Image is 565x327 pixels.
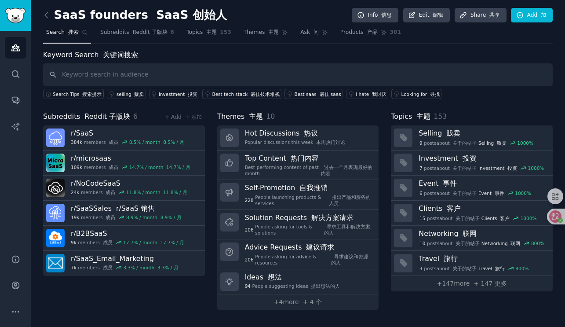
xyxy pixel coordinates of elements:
[507,165,517,171] font: 投资
[133,112,138,121] span: 6
[311,283,340,289] font: 提出想法的人
[71,154,190,163] h3: r/ microsaas
[391,251,553,276] a: Travel 旅行3postsabout 关于的帖子Travel 旅行800%
[106,190,115,195] font: 成员
[245,254,373,266] div: People asking for advice & resources
[245,129,346,138] h3: Hot Discussions
[478,165,517,171] span: Investment
[367,29,378,35] font: 产品
[157,265,179,270] font: 3.3% / 月
[419,129,547,138] h3: Selling
[71,204,182,213] h3: r/ SaaSSales
[313,29,319,35] font: 问
[517,140,533,146] div: 1000 %
[329,195,371,206] font: 推出产品和服务的人员
[455,8,507,23] a: Share 共享
[316,140,345,145] font: 本周热门讨论
[391,111,430,122] span: Topics
[337,26,404,44] a: Products 产品301
[71,239,77,246] span: 9k
[53,91,102,97] span: Search Tips
[206,29,217,35] font: 主题
[109,140,118,145] font: 成员
[185,114,202,120] font: + 添加
[217,269,379,294] a: Ideas 想法94People suggesting ideas 提出想法的人
[391,176,553,201] a: Event 事件6postsabout 关于的帖子Event 事件1000%
[241,26,291,44] a: Themes 主题
[391,226,553,251] a: Networking 联网10postsabout 关于的帖子Networking 联网800%
[500,216,510,221] font: 客户
[324,224,371,235] font: 寻求工具和解决方案的人
[71,164,190,170] div: members
[97,26,177,44] a: Subreddits Reddit 子版块6
[106,215,115,220] font: 成员
[43,176,205,201] a: r/NoCodeSaaS24kmembers 成员11.8% / month 11.8% / 月
[321,165,372,176] font: 过去一个月表现最好的内容
[419,229,547,238] h3: Networking
[528,165,544,171] div: 1000 %
[356,91,386,97] div: I hate
[245,213,373,222] h3: Solution Requests
[419,189,532,197] div: post s about
[217,239,379,269] a: Advice Requests 建议请求206People asking for advice & resources 寻求建议和资源的人
[43,89,104,99] button: Search Tips 搜索提示
[109,165,118,170] font: 成员
[43,51,138,59] label: Keyword Search
[46,229,65,247] img: B2BSaaS
[419,164,545,172] div: post s about
[419,179,547,188] h3: Event
[126,189,187,195] div: 11.8 % / month
[294,91,341,97] div: Best saas
[217,125,379,151] a: Hot Discussions 热议Popular discussions this week 本周热门讨论
[166,165,190,170] font: 14.7% / 月
[419,254,547,263] h3: Travel
[495,266,505,271] font: 旅行
[43,226,205,251] a: r/B2BSaaS9kmembers 成员17.7% / month 17.7% / 月
[46,179,65,197] img: NoCodeSaaS
[419,265,529,272] div: post s about
[419,265,423,272] span: 3
[381,12,392,18] font: 信息
[245,272,340,282] h3: Ideas
[149,89,199,99] a: investment 投资
[245,197,254,203] span: 228
[156,8,226,22] font: SaaS 创始人
[165,114,202,120] a: + Add + 添加
[71,164,82,170] span: 109k
[511,8,553,23] a: Add 加
[419,240,425,246] span: 10
[456,216,480,221] font: 关于的帖子
[46,254,65,272] img: SaaS_Email_Marketing
[419,140,423,146] span: 9
[71,214,182,220] div: members
[71,139,184,145] div: members
[515,265,529,272] div: 800 %
[521,215,537,221] div: 1000 %
[340,29,378,37] span: Products
[160,240,185,245] font: 17.7% / 月
[419,239,545,247] div: post s about
[217,294,379,310] a: +4more + 4 个
[443,179,457,187] font: 事件
[474,280,507,287] font: + 147 更多
[346,89,388,99] a: I hate 我讨厌
[245,283,340,289] div: People suggesting ideas
[71,139,82,145] span: 384k
[481,240,521,246] span: Networking
[202,89,281,99] a: Best tech stack 最佳技术堆栈
[391,201,553,226] a: Clients 客户15postsabout 关于的帖子Clients 客户1000%
[245,154,373,163] h3: Top Content
[82,92,102,97] font: 搜索提示
[478,140,507,146] span: Selling
[100,29,168,37] span: Subreddits
[497,140,507,146] font: 贩卖
[245,139,346,145] div: Popular discussions this week
[71,189,79,195] span: 24k
[489,12,500,18] font: 共享
[433,12,443,18] font: 编辑
[419,215,425,221] span: 15
[103,51,138,59] font: 关键词搜索
[212,91,280,97] div: Best tech stack
[249,112,263,121] font: 主题
[171,29,175,37] span: 6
